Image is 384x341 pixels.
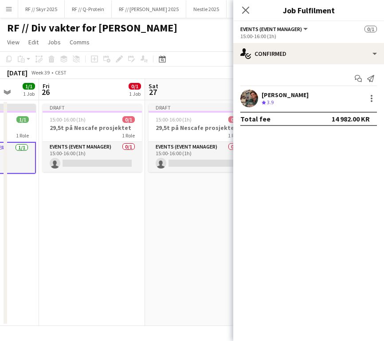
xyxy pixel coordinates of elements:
[129,90,141,97] div: 1 Job
[149,82,158,90] span: Sat
[147,87,158,97] span: 27
[29,69,51,76] span: Week 39
[240,26,302,32] span: Events (Event Manager)
[43,104,142,111] div: Draft
[41,87,50,97] span: 26
[43,104,142,172] app-job-card: Draft15:00-16:00 (1h)0/129,5t på Nescafe prosjektet1 RoleEvents (Event Manager)0/115:00-16:00 (1h)
[240,26,309,32] button: Events (Event Manager)
[65,0,112,18] button: RF // Q-Protein
[227,0,262,18] button: RF // IKEA
[122,116,135,123] span: 0/1
[129,83,141,90] span: 0/1
[23,83,35,90] span: 1/1
[262,91,309,99] div: [PERSON_NAME]
[47,38,61,46] span: Jobs
[267,99,274,106] span: 3.9
[7,38,20,46] span: View
[23,90,35,97] div: 1 Job
[7,68,27,77] div: [DATE]
[55,69,67,76] div: CEST
[156,116,192,123] span: 15:00-16:00 (1h)
[7,21,177,35] h1: RF // Div vakter for [PERSON_NAME]
[112,0,186,18] button: RF // [PERSON_NAME] 2025
[16,132,29,139] span: 1 Role
[70,38,90,46] span: Comms
[4,36,23,48] a: View
[149,142,248,172] app-card-role: Events (Event Manager)0/115:00-16:00 (1h)
[43,142,142,172] app-card-role: Events (Event Manager)0/115:00-16:00 (1h)
[228,132,241,139] span: 1 Role
[364,26,377,32] span: 0/1
[66,36,93,48] a: Comms
[186,0,227,18] button: Nestle 2025
[44,36,64,48] a: Jobs
[240,33,377,39] div: 15:00-16:00 (1h)
[332,114,370,123] div: 14 982.00 KR
[149,104,248,172] app-job-card: Draft15:00-16:00 (1h)0/129,5t på Nescafe prosjektet1 RoleEvents (Event Manager)0/115:00-16:00 (1h)
[228,116,241,123] span: 0/1
[25,36,42,48] a: Edit
[50,116,86,123] span: 15:00-16:00 (1h)
[149,124,248,132] h3: 29,5t på Nescafe prosjektet
[233,43,384,64] div: Confirmed
[233,4,384,16] h3: Job Fulfilment
[16,116,29,123] span: 1/1
[18,0,65,18] button: RF // Skyr 2025
[240,114,270,123] div: Total fee
[43,124,142,132] h3: 29,5t på Nescafe prosjektet
[149,104,248,111] div: Draft
[122,132,135,139] span: 1 Role
[43,82,50,90] span: Fri
[28,38,39,46] span: Edit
